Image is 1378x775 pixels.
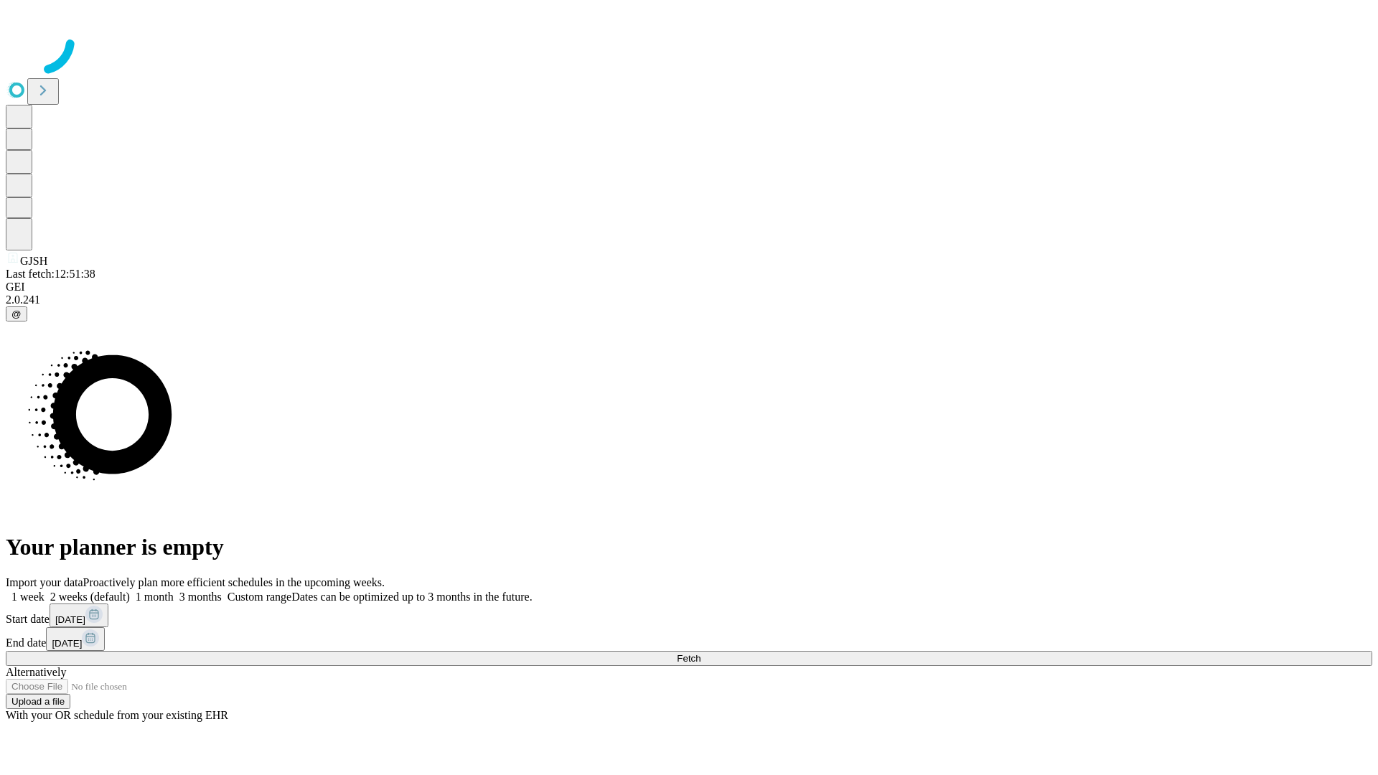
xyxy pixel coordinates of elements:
[11,309,22,319] span: @
[6,306,27,321] button: @
[6,709,228,721] span: With your OR schedule from your existing EHR
[50,603,108,627] button: [DATE]
[6,603,1372,627] div: Start date
[6,281,1372,293] div: GEI
[6,694,70,709] button: Upload a file
[6,651,1372,666] button: Fetch
[6,576,83,588] span: Import your data
[179,591,222,603] span: 3 months
[52,638,82,649] span: [DATE]
[228,591,291,603] span: Custom range
[6,293,1372,306] div: 2.0.241
[291,591,532,603] span: Dates can be optimized up to 3 months in the future.
[20,255,47,267] span: GJSH
[6,268,95,280] span: Last fetch: 12:51:38
[136,591,174,603] span: 1 month
[50,591,130,603] span: 2 weeks (default)
[83,576,385,588] span: Proactively plan more efficient schedules in the upcoming weeks.
[6,627,1372,651] div: End date
[6,666,66,678] span: Alternatively
[46,627,105,651] button: [DATE]
[11,591,44,603] span: 1 week
[677,653,700,664] span: Fetch
[6,534,1372,560] h1: Your planner is empty
[55,614,85,625] span: [DATE]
